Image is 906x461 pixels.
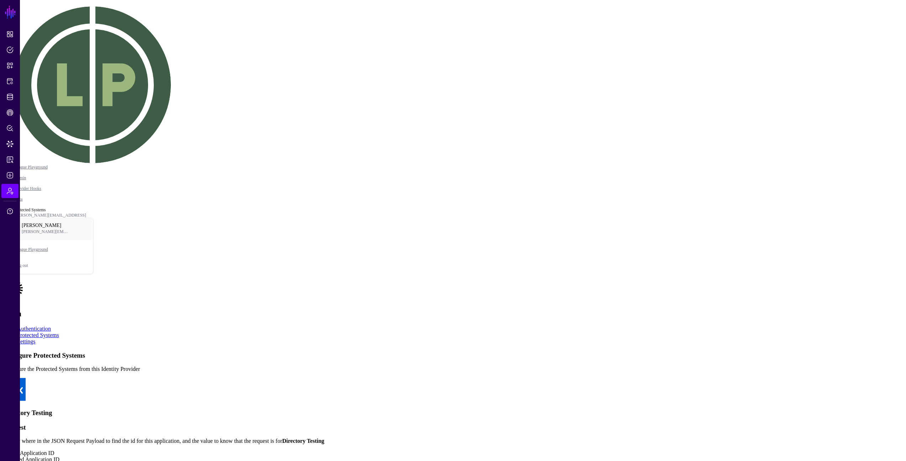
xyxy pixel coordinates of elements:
div: / [14,202,892,207]
h3: Request [3,424,903,431]
p: Configure the Protected Systems from this Identity Provider [3,366,903,372]
a: Protected Systems [17,332,59,338]
a: League Playground [15,238,93,261]
span: Reports [6,156,14,163]
div: Log out [15,263,93,268]
span: Protected Systems [6,78,14,85]
span: League Playground [15,247,72,252]
a: Data Lens [1,137,19,151]
a: Admin [14,175,26,180]
span: Dashboard [6,31,14,38]
span: Policy Lens [6,125,14,132]
label: Path to Application ID [3,450,54,456]
a: League Playground [14,165,48,170]
span: CAEP Hub [6,109,14,116]
a: Logs [1,168,19,182]
a: Authentication [17,326,51,332]
div: / [14,170,892,175]
a: Policies [1,43,19,57]
a: Snippets [1,58,19,73]
span: Data Lens [6,140,14,147]
span: Snippets [6,62,14,69]
span: Support [6,208,14,215]
h2: Okta [3,309,903,318]
a: SGNL [4,4,16,20]
h3: Configure Protected Systems [3,352,903,359]
p: Specify where in the JSON Request Payload to find the id for this application, and the value to k... [3,438,903,444]
a: Admin [1,184,19,198]
span: Identity Data Fabric [6,93,14,100]
a: Protected Systems [1,74,19,88]
strong: Protected Systems [14,207,46,212]
a: Reports [1,152,19,167]
strong: Directory Testing [282,438,324,444]
a: Policy Lens [1,121,19,135]
span: Policies [6,46,14,53]
span: [PERSON_NAME] [22,223,70,228]
a: Dashboard [1,27,19,41]
a: Provider Hooks [14,186,41,191]
div: [PERSON_NAME][EMAIL_ADDRESS] [14,213,93,218]
span: Admin [6,187,14,195]
a: Settings [17,338,36,345]
a: CAEP Hub [1,105,19,120]
a: Identity Data Fabric [1,90,19,104]
span: Logs [6,172,14,179]
h3: Directory Testing [3,409,903,417]
span: [PERSON_NAME][EMAIL_ADDRESS] [22,229,70,234]
div: / [14,181,892,186]
div: / [14,191,892,197]
img: svg+xml;base64,PHN2ZyB3aWR0aD0iNDQwIiBoZWlnaHQ9IjQ0MCIgdmlld0JveD0iMCAwIDQ0MCA0NDAiIGZpbGw9Im5vbm... [14,6,171,163]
